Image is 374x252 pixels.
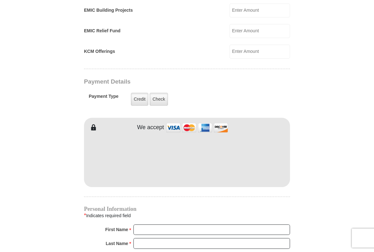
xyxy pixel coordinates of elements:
input: Enter Amount [229,24,290,38]
h4: We accept [137,124,164,131]
img: credit cards accepted [165,121,229,135]
input: Enter Amount [229,45,290,59]
h5: Payment Type [89,94,119,102]
strong: Last Name [106,239,128,248]
label: Credit [131,93,148,106]
div: Indicates required field [84,211,290,220]
input: Enter Amount [229,3,290,17]
h4: Personal Information [84,206,290,211]
label: Check [150,93,168,106]
label: EMIC Building Projects [84,7,133,14]
h3: Payment Details [84,78,246,85]
strong: First Name [105,225,128,234]
label: KCM Offerings [84,48,115,55]
label: EMIC Relief Fund [84,28,120,34]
